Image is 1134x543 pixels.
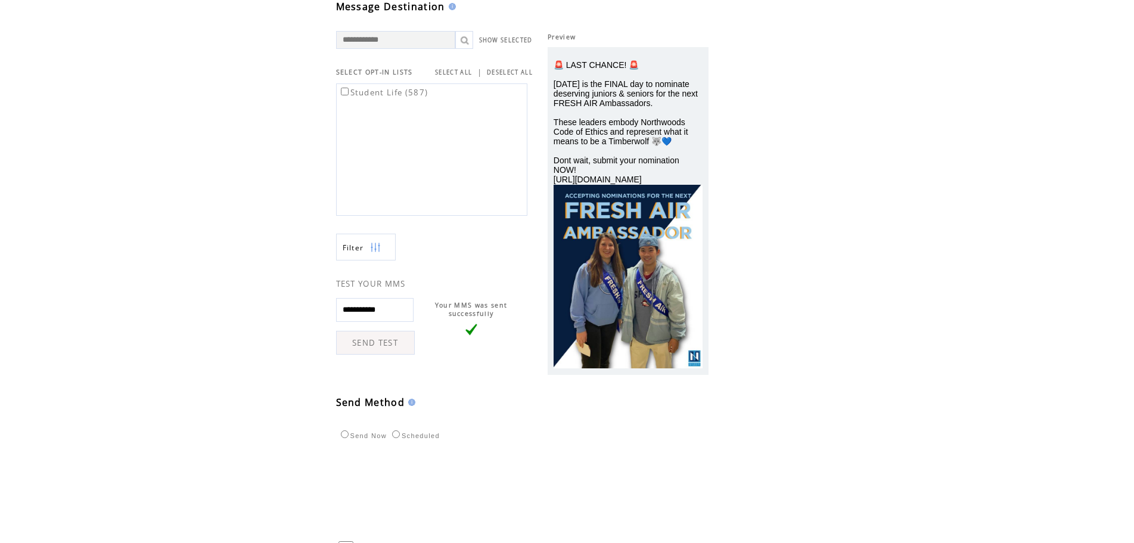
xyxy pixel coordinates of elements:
[343,243,364,253] span: Show filters
[336,234,396,260] a: Filter
[336,278,406,289] span: TEST YOUR MMS
[405,399,415,406] img: help.gif
[341,88,349,95] input: Student Life (587)
[338,87,428,98] label: Student Life (587)
[548,33,576,41] span: Preview
[479,36,533,44] a: SHOW SELECTED
[341,430,349,438] input: Send Now
[554,60,698,184] span: 🚨 LAST CHANCE! 🚨 [DATE] is the FINAL day to nominate deserving juniors & seniors for the next FRE...
[465,324,477,336] img: vLarge.png
[445,3,456,10] img: help.gif
[336,68,413,76] span: SELECT OPT-IN LISTS
[389,432,440,439] label: Scheduled
[370,234,381,261] img: filters.png
[477,67,482,77] span: |
[435,69,472,76] a: SELECT ALL
[435,301,508,318] span: Your MMS was sent successfully
[338,432,387,439] label: Send Now
[392,430,400,438] input: Scheduled
[336,396,405,409] span: Send Method
[336,331,415,355] a: SEND TEST
[487,69,533,76] a: DESELECT ALL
